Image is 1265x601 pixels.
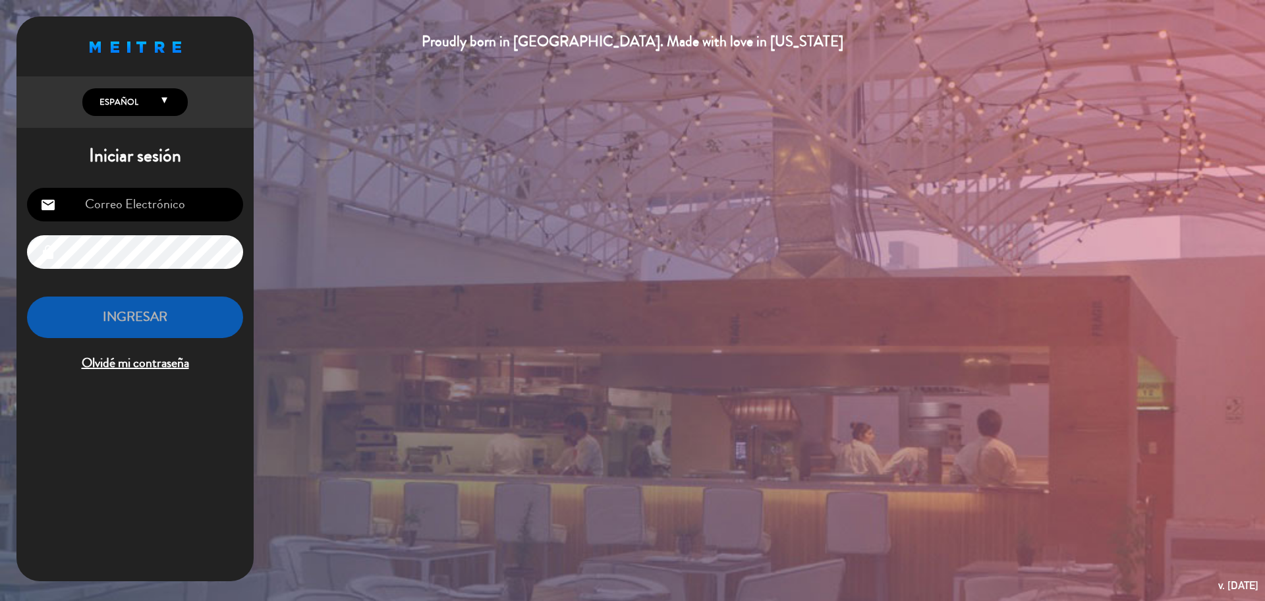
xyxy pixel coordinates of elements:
span: Olvidé mi contraseña [27,353,243,374]
input: Correo Electrónico [27,188,243,221]
button: INGRESAR [27,297,243,338]
h1: Iniciar sesión [16,145,254,167]
i: email [40,197,56,213]
div: v. [DATE] [1218,577,1258,594]
span: Español [96,96,138,109]
i: lock [40,244,56,260]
